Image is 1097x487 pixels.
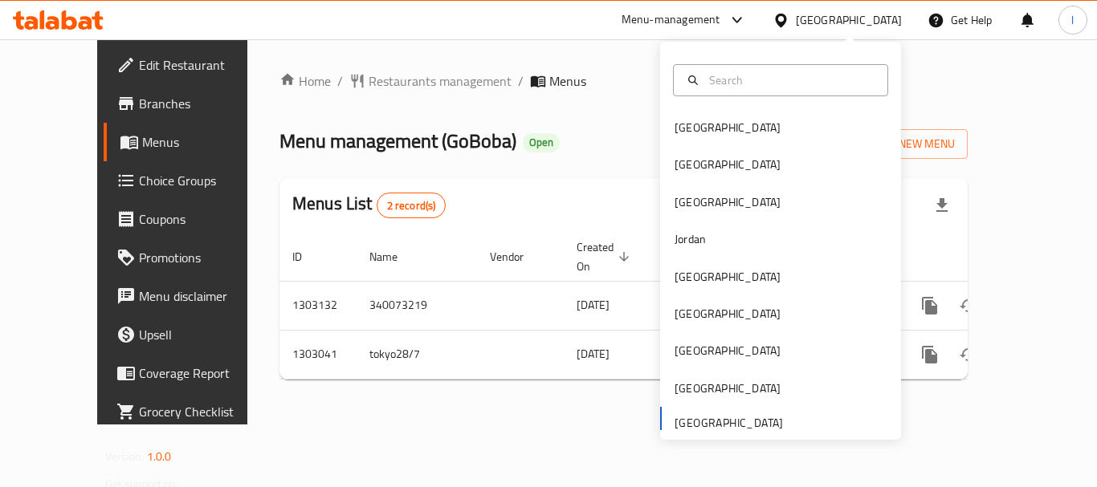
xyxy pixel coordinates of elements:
td: tokyo28/7 [357,330,477,379]
a: Coupons [104,200,280,238]
span: Add New Menu [856,134,955,154]
span: Menus [549,71,586,91]
button: Add New Menu [843,129,968,159]
span: [DATE] [577,343,610,364]
button: Change Status [949,286,988,325]
a: Menu disclaimer [104,277,280,315]
span: Upsell [139,325,267,344]
a: Grocery Checklist [104,392,280,431]
span: Choice Groups [139,171,267,190]
li: / [337,71,343,91]
div: Menu-management [622,10,720,30]
a: Home [279,71,331,91]
h2: Menus List [292,192,446,218]
td: 340073219 [357,281,477,330]
a: Coverage Report [104,354,280,392]
div: [GEOGRAPHIC_DATA] [675,119,781,136]
a: Branches [104,84,280,123]
a: Edit Restaurant [104,46,280,84]
div: Jordan [675,230,706,248]
span: Menu management ( GoBoba ) [279,123,516,159]
span: ID [292,247,323,266]
div: Open [523,133,560,152]
div: [GEOGRAPHIC_DATA] [675,305,781,323]
span: Grocery Checklist [139,402,267,421]
li: / [518,71,524,91]
td: 1303041 [279,330,357,379]
span: Name [369,247,418,266]
div: Export file [923,186,961,225]
td: 1303132 [279,281,357,330]
a: Promotions [104,238,280,277]
span: Coupons [139,209,267,229]
span: Version: [105,446,145,467]
input: Search [703,71,878,89]
span: Branches [139,94,267,113]
a: Restaurants management [349,71,512,91]
span: Open [523,136,560,149]
nav: breadcrumb [279,71,968,91]
span: Promotions [139,248,267,267]
div: [GEOGRAPHIC_DATA] [675,193,781,211]
button: more [911,335,949,374]
button: more [911,286,949,325]
button: Change Status [949,335,988,374]
a: Menus [104,123,280,161]
div: [GEOGRAPHIC_DATA] [675,379,781,397]
a: Upsell [104,315,280,354]
div: [GEOGRAPHIC_DATA] [675,342,781,359]
span: [DATE] [577,294,610,315]
span: Menu disclaimer [139,286,267,306]
span: Restaurants management [369,71,512,91]
span: Created On [577,237,634,276]
span: Edit Restaurant [139,55,267,75]
span: Vendor [490,247,544,266]
span: Coverage Report [139,363,267,383]
div: [GEOGRAPHIC_DATA] [675,268,781,286]
div: [GEOGRAPHIC_DATA] [675,156,781,173]
span: 2 record(s) [377,198,446,213]
span: l [1071,11,1074,29]
span: 1.0.0 [147,446,172,467]
a: Choice Groups [104,161,280,200]
span: Menus [142,132,267,152]
div: [GEOGRAPHIC_DATA] [796,11,902,29]
div: Total records count [377,193,447,218]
